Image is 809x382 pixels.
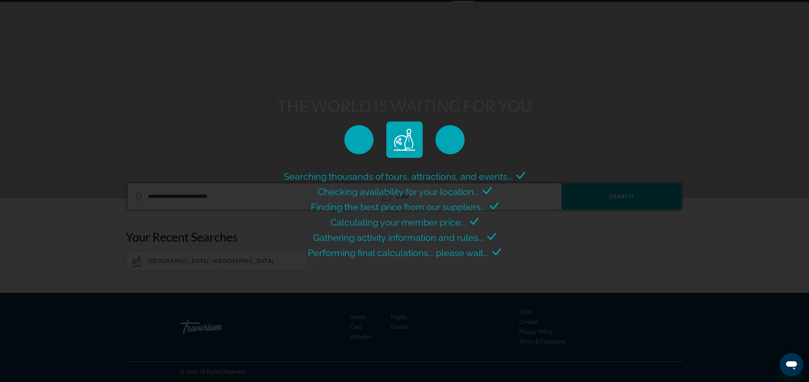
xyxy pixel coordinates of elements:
[311,202,486,212] span: Finding the best price from our suppliers...
[780,353,803,376] iframe: Button to launch messaging window
[318,186,479,197] span: Checking availability for your location...
[313,232,484,243] span: Gathering activity information and rules...
[284,171,513,182] span: Searching thousands of tours, attractions, and events...
[308,247,489,258] span: Performing final calculations... please wait...
[331,217,466,228] span: Calculating your member price...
